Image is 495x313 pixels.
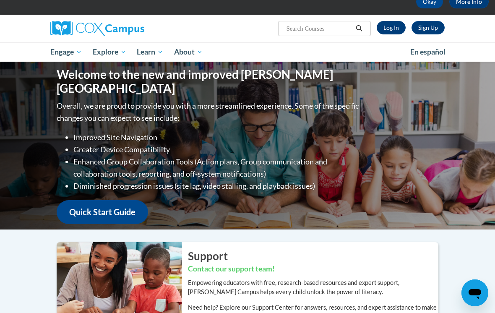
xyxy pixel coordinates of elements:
[188,278,438,297] p: Empowering educators with free, research-based resources and expert support, [PERSON_NAME] Campus...
[73,143,361,156] li: Greater Device Compatibility
[286,23,353,34] input: Search Courses
[87,42,132,62] a: Explore
[73,180,361,192] li: Diminished progression issues (site lag, video stalling, and playback issues)
[131,42,169,62] a: Learn
[412,21,445,34] a: Register
[50,21,144,36] img: Cox Campus
[169,42,208,62] a: About
[57,200,148,224] a: Quick Start Guide
[57,68,361,96] h1: Welcome to the new and improved [PERSON_NAME][GEOGRAPHIC_DATA]
[377,21,406,34] a: Log In
[461,279,488,306] iframe: Button to launch messaging window
[174,47,203,57] span: About
[45,42,87,62] a: Engage
[188,248,438,263] h2: Support
[44,42,451,62] div: Main menu
[57,100,361,124] p: Overall, we are proud to provide you with a more streamlined experience. Some of the specific cha...
[50,21,173,36] a: Cox Campus
[50,47,82,57] span: Engage
[73,156,361,180] li: Enhanced Group Collaboration Tools (Action plans, Group communication and collaboration tools, re...
[410,47,445,56] span: En español
[73,131,361,143] li: Improved Site Navigation
[93,47,126,57] span: Explore
[405,43,451,61] a: En español
[137,47,163,57] span: Learn
[188,264,438,274] h3: Contact our support team!
[353,23,365,34] button: Search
